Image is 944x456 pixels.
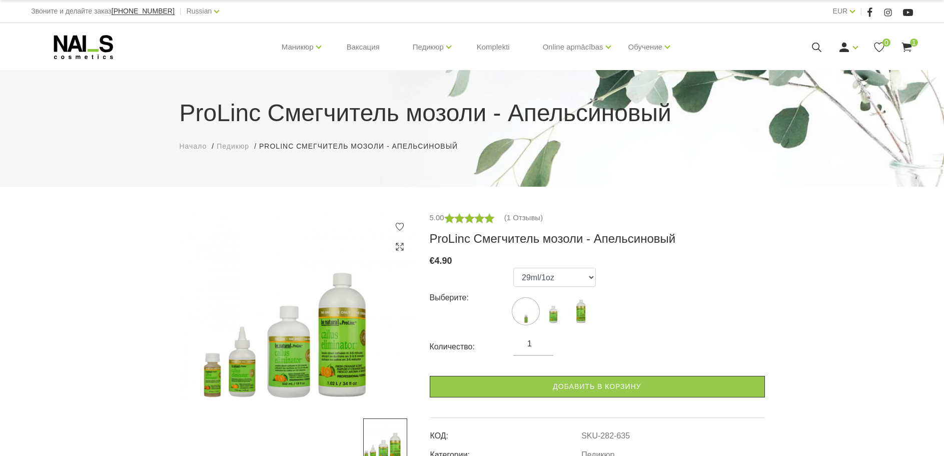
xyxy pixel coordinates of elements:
span: | [860,5,862,18]
img: ... [180,212,415,403]
span: Начало [180,142,207,150]
a: 0 [873,41,885,54]
a: Ваксация [339,23,388,71]
li: ProLinc Смегчитель мозоли - Апельсиновый [259,141,468,152]
h1: ProLinc Смегчитель мозоли - Апельсиновый [180,95,765,131]
span: [PHONE_NUMBER] [112,7,175,15]
span: 5.00 [430,213,444,222]
img: ... [568,299,593,324]
span: 4.90 [435,256,452,266]
a: Обучение [628,27,663,67]
a: 1 [900,41,913,54]
span: Педикюр [217,142,249,150]
a: Добавить в корзину [430,376,765,397]
td: КОД: [430,423,581,442]
a: [PHONE_NUMBER] [112,8,175,15]
span: | [180,5,182,18]
a: Russian [187,5,212,17]
h3: ProLinc Смегчитель мозоли - Апельсиновый [430,231,765,246]
a: Педикюр [413,27,444,67]
div: Выберите: [430,290,514,306]
div: Звоните и делайте заказ [31,5,175,18]
a: Педикюр [217,141,249,152]
img: ... [513,299,538,324]
span: 0 [882,39,890,47]
a: SKU-282-635 [581,431,630,440]
img: ... [541,299,566,324]
div: Количество: [430,339,514,355]
a: Komplekti [469,23,518,71]
a: EUR [833,5,848,17]
a: Начало [180,141,207,152]
a: Online apmācības [543,27,603,67]
a: (1 Отзывы) [504,212,543,224]
span: 1 [910,39,918,47]
a: Маникюр [282,27,314,67]
span: € [430,256,435,266]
